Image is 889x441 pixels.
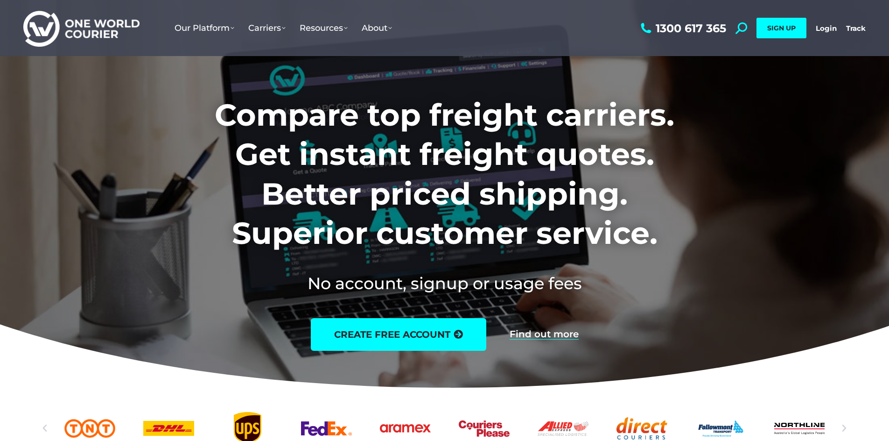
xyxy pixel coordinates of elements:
a: SIGN UP [756,18,806,38]
h1: Compare top freight carriers. Get instant freight quotes. Better priced shipping. Superior custom... [153,95,736,253]
a: About [355,14,399,43]
a: Track [846,24,866,33]
a: Login [816,24,837,33]
a: Find out more [510,329,579,340]
span: Our Platform [175,23,234,33]
a: Carriers [241,14,293,43]
img: One World Courier [23,9,140,47]
span: SIGN UP [767,24,796,32]
a: Resources [293,14,355,43]
span: Resources [300,23,348,33]
h2: No account, signup or usage fees [153,272,736,295]
span: About [362,23,392,33]
a: Our Platform [168,14,241,43]
a: create free account [311,318,486,351]
a: 1300 617 365 [638,22,726,34]
span: Carriers [248,23,286,33]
